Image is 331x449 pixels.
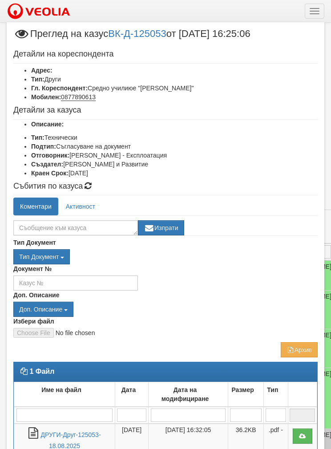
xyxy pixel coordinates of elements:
[13,302,73,317] button: Доп. Описание
[31,134,44,141] b: Тип:
[13,198,58,215] a: Коментари
[31,152,69,159] b: Отговорник:
[231,386,254,393] b: Размер
[59,198,102,215] a: Активност
[31,151,318,160] li: [PERSON_NAME] - Експлоатация
[267,386,278,393] b: Тип
[31,67,52,74] b: Адрес:
[41,386,81,393] b: Име на файл
[31,133,318,142] li: Технически
[31,76,44,83] b: Тип:
[31,142,318,151] li: Съгласуване на документ
[161,386,209,402] b: Дата на модифициране
[228,382,264,407] td: Размер: No sort applied, activate to apply an ascending sort
[14,382,115,407] td: Име на файл: No sort applied, activate to apply an ascending sort
[13,249,318,264] div: Двоен клик, за изчистване на избраната стойност.
[148,382,228,407] td: Дата на модифициране: No sort applied, activate to apply an ascending sort
[138,220,184,235] button: Изпрати
[31,93,61,101] b: Мобилен:
[13,264,52,273] label: Документ №
[31,75,318,84] li: Други
[19,253,59,260] span: Тип Документ
[281,342,318,357] button: Архив
[31,85,88,92] b: Гл. Кореспондент:
[31,160,318,169] li: [PERSON_NAME] и Развитие
[13,302,318,317] div: Двоен клик, за изчистване на избраната стойност.
[115,382,149,407] td: Дата: No sort applied, activate to apply an ascending sort
[31,161,63,168] b: Създател:
[13,275,138,291] input: Казус №
[13,238,56,247] label: Тип Документ
[29,368,54,375] strong: 1 Файл
[13,50,318,59] h4: Детайли на кореспондента
[13,106,318,115] h4: Детайли за казуса
[19,306,62,313] span: Доп. Описание
[13,182,318,191] h4: Събития по казуса
[13,317,54,326] label: Избери файл
[108,28,166,39] a: ВК-Д-125053
[31,143,56,150] b: Подтип:
[13,249,70,264] button: Тип Документ
[31,84,318,93] li: Средно училиюе "[PERSON_NAME]"
[13,291,59,299] label: Доп. Описание
[31,169,318,178] li: [DATE]
[31,170,69,177] b: Краен Срок:
[264,382,288,407] td: Тип: No sort applied, activate to apply an ascending sort
[121,386,136,393] b: Дата
[31,121,64,128] b: Описание:
[288,382,317,407] td: : No sort applied, activate to apply an ascending sort
[13,29,250,45] span: Преглед на казус от [DATE] 16:25:06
